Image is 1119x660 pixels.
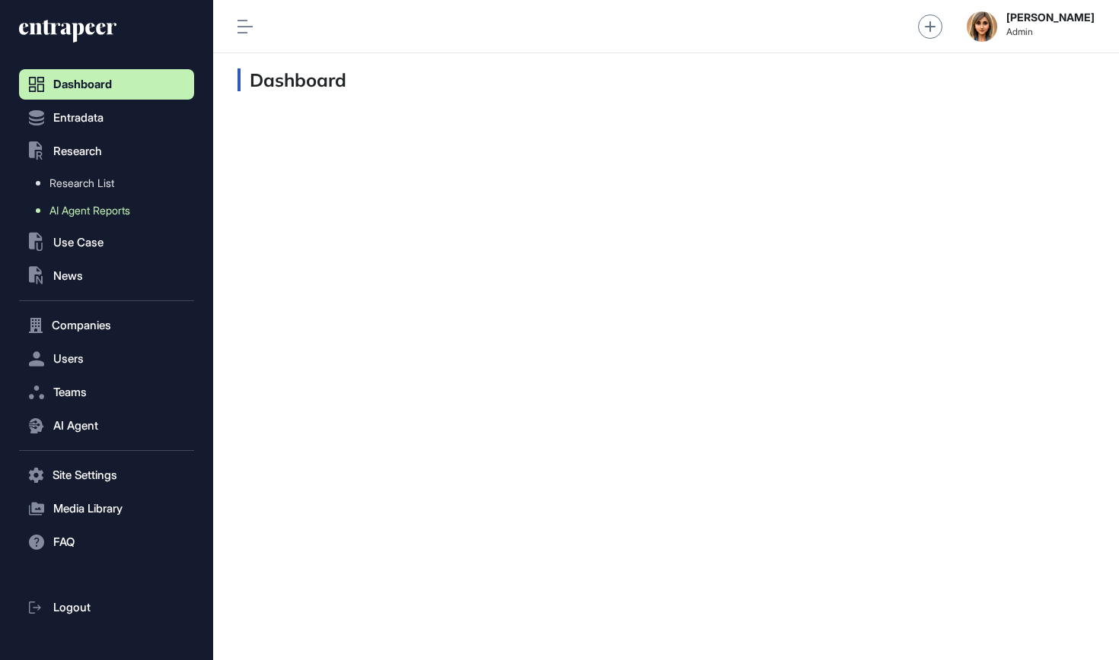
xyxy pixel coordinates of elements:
span: News [53,270,83,282]
span: Entradata [53,112,104,124]
span: Research List [49,177,114,189]
span: Use Case [53,236,104,249]
button: Entradata [19,103,194,133]
a: AI Agent Reports [27,197,194,224]
span: Media Library [53,503,123,515]
button: AI Agent [19,411,194,441]
img: admin-avatar [967,11,997,42]
a: Dashboard [19,69,194,100]
span: Site Settings [53,469,117,481]
a: Logout [19,592,194,623]
button: Companies [19,310,194,341]
span: AI Agent Reports [49,205,130,217]
button: Use Case [19,227,194,258]
span: Users [53,353,84,365]
h3: Dashboard [238,68,346,91]
a: Research List [27,170,194,197]
button: News [19,261,194,291]
span: Teams [53,386,87,398]
span: AI Agent [53,420,98,432]
span: FAQ [53,536,75,548]
button: Site Settings [19,460,194,490]
button: Media Library [19,493,194,524]
span: Logout [53,601,91,614]
button: Research [19,136,194,167]
button: FAQ [19,527,194,557]
strong: [PERSON_NAME] [1006,11,1095,24]
span: Research [53,145,102,157]
button: Users [19,344,194,374]
span: Companies [52,319,111,332]
span: Dashboard [53,78,112,90]
button: Teams [19,377,194,408]
span: Admin [1006,27,1095,37]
